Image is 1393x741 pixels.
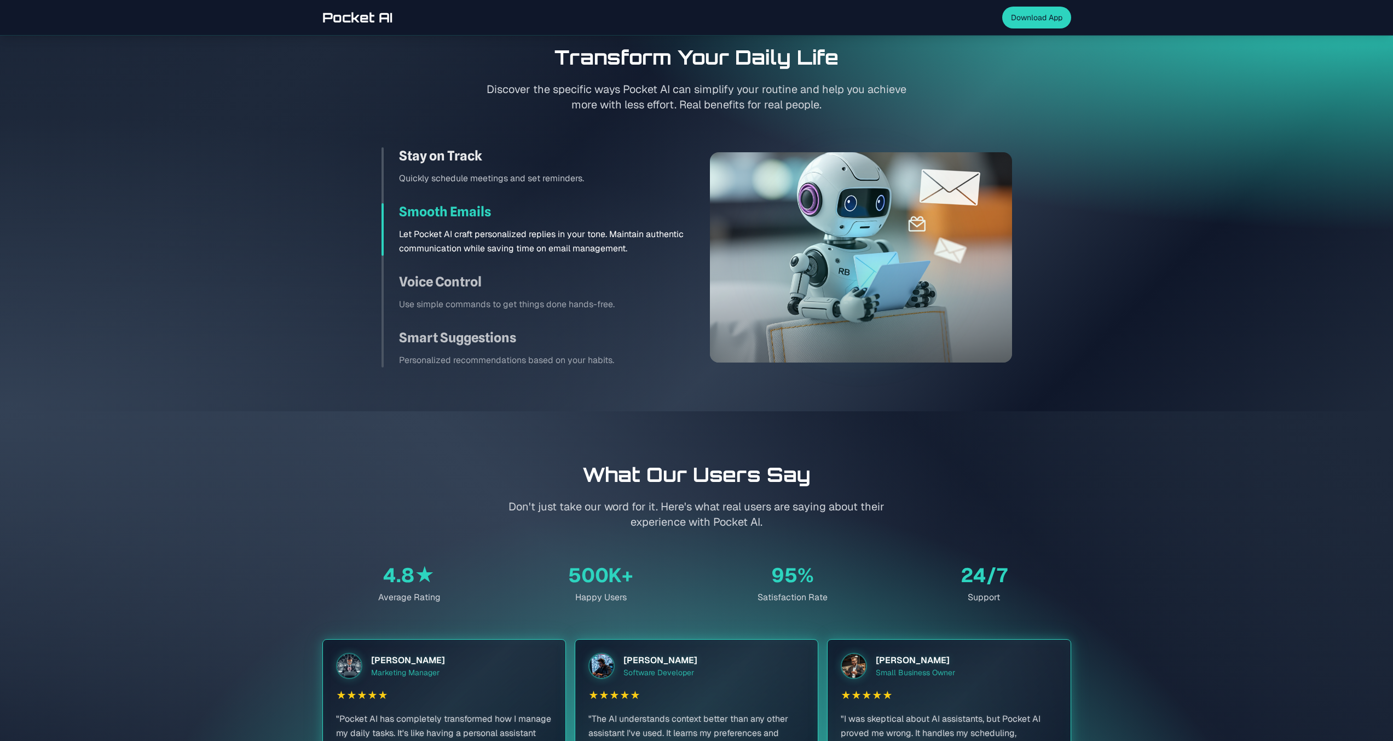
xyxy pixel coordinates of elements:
[399,147,684,165] h3: Stay on Track
[623,667,697,678] div: Software Developer
[336,653,362,679] img: John Doe
[897,591,1071,604] div: Support
[357,688,367,703] span: ★
[322,9,392,26] span: Pocket AI
[588,688,599,703] span: ★
[322,565,496,587] div: 4.8★
[514,565,688,587] div: 500K+
[1002,7,1071,28] button: Download App
[841,653,867,679] img: Emma Rodriguez
[630,688,640,703] span: ★
[862,688,872,703] span: ★
[599,688,609,703] span: ★
[399,353,684,367] p: Personalized recommendations based on your habits.
[378,688,388,703] span: ★
[399,329,684,347] h3: Smart Suggestions
[336,688,346,703] span: ★
[620,688,630,703] span: ★
[588,653,615,679] img: Michael Chen
[841,688,851,703] span: ★
[399,171,684,186] p: Quickly schedule meetings and set reminders.
[367,688,378,703] span: ★
[609,688,620,703] span: ★
[322,591,496,604] div: Average Rating
[876,667,955,678] div: Small Business Owner
[322,47,1071,68] h2: Transform Your Daily Life
[706,591,880,604] div: Satisfaction Rate
[876,654,955,667] div: [PERSON_NAME]
[346,688,357,703] span: ★
[399,273,684,291] h3: Voice Control
[399,297,684,312] p: Use simple commands to get things done hands-free.
[851,688,862,703] span: ★
[371,654,445,667] div: [PERSON_NAME]
[399,203,684,221] h3: Smooth Emails
[514,591,688,604] div: Happy Users
[371,667,445,678] div: Marketing Manager
[623,654,697,667] div: [PERSON_NAME]
[487,499,907,530] p: Don't just take our word for it. Here's what real users are saying about their experience with Po...
[897,565,1071,587] div: 24/7
[322,464,1071,486] h2: What Our Users Say
[706,565,880,587] div: 95%
[487,82,907,112] p: Discover the specific ways Pocket AI can simplify your routine and help you achieve more with les...
[882,688,893,703] span: ★
[872,688,882,703] span: ★
[399,227,684,256] p: Let Pocket AI craft personalized replies in your tone. Maintain authentic communication while sav...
